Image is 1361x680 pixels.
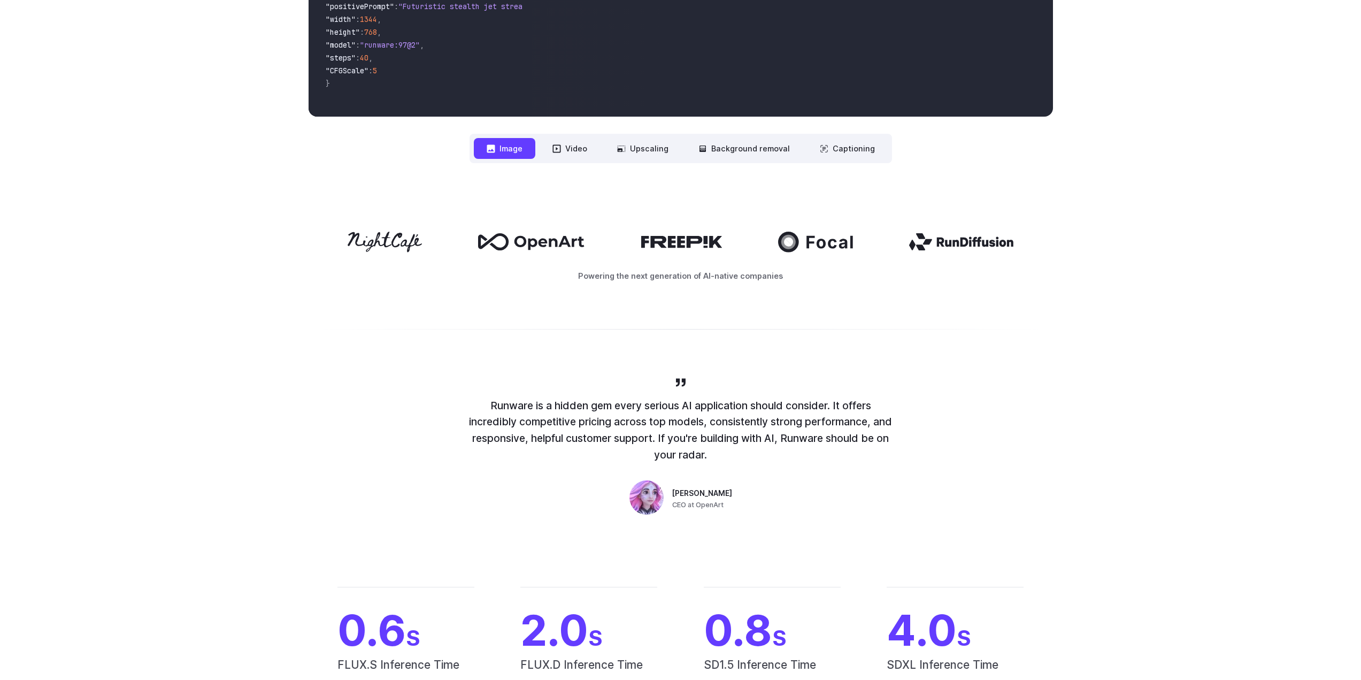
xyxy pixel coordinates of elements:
[957,625,971,651] span: S
[337,609,474,652] span: 0.6
[629,480,664,515] img: Person
[474,138,535,159] button: Image
[368,53,373,63] span: ,
[704,609,841,652] span: 0.8
[604,138,681,159] button: Upscaling
[588,625,603,651] span: S
[467,398,895,463] p: Runware is a hidden gem every serious AI application should consider. It offers incredibly compet...
[772,625,787,651] span: S
[360,14,377,24] span: 1344
[326,66,368,75] span: "CFGScale"
[420,40,424,50] span: ,
[377,27,381,37] span: ,
[326,2,394,11] span: "positivePrompt"
[394,2,398,11] span: :
[326,79,330,88] span: }
[309,270,1053,282] p: Powering the next generation of AI-native companies
[326,40,356,50] span: "model"
[807,138,888,159] button: Captioning
[672,500,724,510] span: CEO at OpenArt
[326,14,356,24] span: "width"
[887,609,1024,652] span: 4.0
[356,14,360,24] span: :
[356,53,360,63] span: :
[672,488,732,500] span: [PERSON_NAME]
[377,14,381,24] span: ,
[360,27,364,37] span: :
[540,138,600,159] button: Video
[520,609,657,652] span: 2.0
[356,40,360,50] span: :
[373,66,377,75] span: 5
[364,27,377,37] span: 768
[360,40,420,50] span: "runware:97@2"
[406,625,420,651] span: S
[326,27,360,37] span: "height"
[368,66,373,75] span: :
[326,53,356,63] span: "steps"
[686,138,803,159] button: Background removal
[398,2,788,11] span: "Futuristic stealth jet streaking through a neon-lit cityscape with glowing purple exhaust"
[360,53,368,63] span: 40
